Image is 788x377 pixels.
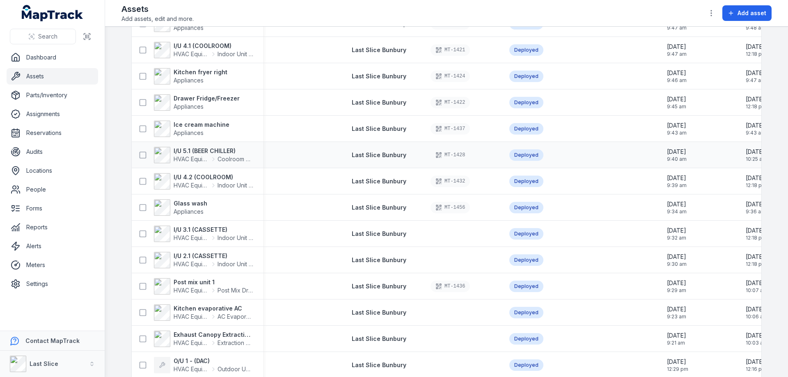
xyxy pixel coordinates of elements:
[667,253,687,261] span: [DATE]
[218,313,253,321] span: AC Evaporative
[7,68,98,85] a: Assets
[667,313,686,320] span: 9:23 am
[22,5,83,21] a: MapTrack
[667,121,687,136] time: 10/10/2025, 9:43:30 am
[7,238,98,254] a: Alerts
[174,68,227,76] strong: Kitchen fryer right
[174,286,209,295] span: HVAC Equipment
[722,5,772,21] button: Add asset
[352,335,406,343] a: Last Slice Bunbury
[174,226,253,234] strong: I/U 3.1 (CASSETTE)
[352,99,406,106] span: Last Slice Bunbury
[746,174,766,189] time: 10/10/2025, 12:18:21 pm
[174,121,229,129] strong: Ice cream machine
[7,162,98,179] a: Locations
[352,282,406,290] a: Last Slice Bunbury
[746,253,766,267] time: 10/10/2025, 12:18:38 pm
[667,208,687,215] span: 9:34 am
[154,278,253,295] a: Post mix unit 1HVAC EquipmentPost Mix Drop In Unit
[667,156,687,162] span: 9:40 am
[352,335,406,342] span: Last Slice Bunbury
[667,305,686,313] span: [DATE]
[746,366,766,372] span: 12:16 pm
[746,156,767,162] span: 10:25 am
[218,234,253,242] span: Indoor Unit (Fan Coil)
[431,71,470,82] div: MT-1424
[746,253,766,261] span: [DATE]
[667,358,688,372] time: 22/06/2025, 12:29:10 pm
[746,69,765,84] time: 10/10/2025, 9:47:04 am
[154,173,253,190] a: I/U 4.2 (COOLROOM)HVAC EquipmentIndoor Unit (Fan Coil)
[746,121,765,136] time: 10/10/2025, 9:43:55 am
[509,149,543,161] div: Deployed
[667,95,686,103] span: [DATE]
[352,204,406,211] span: Last Slice Bunbury
[7,106,98,122] a: Assignments
[352,46,406,53] span: Last Slice Bunbury
[7,219,98,235] a: Reports
[431,149,470,161] div: MT-1428
[352,230,406,237] span: Last Slice Bunbury
[174,173,253,181] strong: I/U 4.2 (COOLROOM)
[746,69,765,77] span: [DATE]
[746,95,766,103] span: [DATE]
[218,339,253,347] span: Extraction Hood - Exhaust Fan
[174,103,204,110] span: Appliances
[352,178,406,185] span: Last Slice Bunbury
[746,95,766,110] time: 10/10/2025, 12:18:15 pm
[746,130,765,136] span: 9:43 am
[667,174,687,182] span: [DATE]
[7,125,98,141] a: Reservations
[431,44,470,56] div: MT-1421
[431,97,470,108] div: MT-1422
[174,331,253,339] strong: Exhaust Canopy Extraction Fan
[174,260,209,268] span: HVAC Equipment
[746,340,767,346] span: 10:03 am
[667,366,688,372] span: 12:29 pm
[154,357,253,373] a: O/U 1 - (DAC)HVAC EquipmentOutdoor Unit (Condenser)
[667,226,686,241] time: 10/10/2025, 9:32:43 am
[746,43,766,51] span: [DATE]
[667,331,686,340] span: [DATE]
[7,49,98,66] a: Dashboard
[154,121,229,137] a: Ice cream machineAppliances
[667,340,686,346] span: 9:21 am
[746,226,766,241] time: 10/10/2025, 12:18:26 pm
[667,200,687,208] span: [DATE]
[174,42,253,50] strong: I/U 4.1 (COOLROOM)
[746,174,766,182] span: [DATE]
[218,155,253,163] span: Coolroom Chiller
[667,235,686,241] span: 9:32 am
[154,94,240,111] a: Drawer Fridge/FreezerAppliances
[746,200,765,215] time: 10/10/2025, 9:36:02 am
[746,313,767,320] span: 10:06 am
[431,123,470,135] div: MT-1437
[25,337,80,344] strong: Contact MapTrack
[7,276,98,292] a: Settings
[738,9,766,17] span: Add asset
[431,176,470,187] div: MT-1432
[667,95,686,110] time: 10/10/2025, 9:45:59 am
[7,200,98,217] a: Forms
[174,147,253,155] strong: I/U 5.1 (BEER CHILLER)
[746,235,766,241] span: 12:18 pm
[121,15,194,23] span: Add assets, edit and more.
[667,200,687,215] time: 10/10/2025, 9:34:51 am
[352,46,406,54] a: Last Slice Bunbury
[174,234,209,242] span: HVAC Equipment
[667,121,687,130] span: [DATE]
[352,256,406,263] span: Last Slice Bunbury
[352,125,406,133] a: Last Slice Bunbury
[154,226,253,242] a: I/U 3.1 (CASSETTE)HVAC EquipmentIndoor Unit (Fan Coil)
[667,103,686,110] span: 9:45 am
[667,226,686,235] span: [DATE]
[352,20,406,27] span: Last Slice Bunbury
[218,286,253,295] span: Post Mix Drop In Unit
[509,44,543,56] div: Deployed
[174,77,204,84] span: Appliances
[352,361,406,369] a: Last Slice Bunbury
[509,176,543,187] div: Deployed
[174,313,209,321] span: HVAC Equipment
[38,32,57,41] span: Search
[667,77,687,84] span: 9:46 am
